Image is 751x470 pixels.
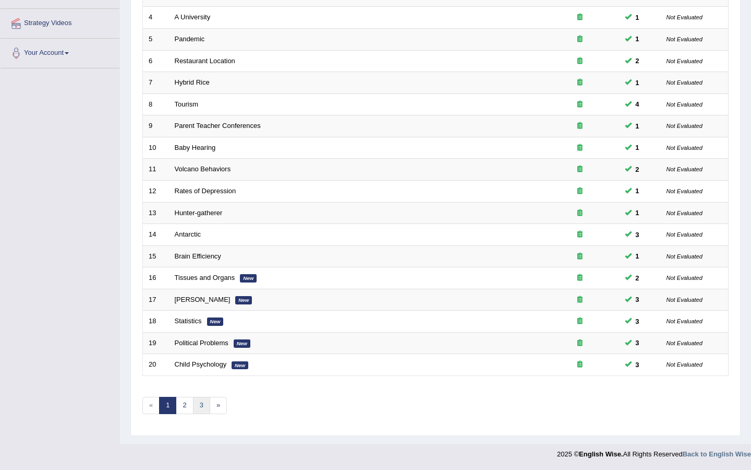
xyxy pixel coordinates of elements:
[667,297,702,303] small: Not Evaluated
[547,273,613,283] div: Exam occurring question
[667,275,702,281] small: Not Evaluated
[143,289,169,311] td: 17
[667,340,702,346] small: Not Evaluated
[143,50,169,72] td: 6
[175,35,205,43] a: Pandemic
[210,397,227,414] a: »
[143,311,169,333] td: 18
[632,33,644,44] span: You can still take this question
[632,207,644,218] span: You can still take this question
[176,397,193,414] a: 2
[143,159,169,181] td: 11
[547,164,613,174] div: Exam occurring question
[143,224,169,246] td: 14
[632,164,644,175] span: You can still take this question
[143,354,169,376] td: 20
[632,77,644,88] span: You can still take this question
[175,274,235,281] a: Tissues and Organs
[143,137,169,159] td: 10
[547,121,613,131] div: Exam occurring question
[175,165,231,173] a: Volcano Behaviors
[632,55,644,66] span: You can still take this question
[632,251,644,262] span: You can still take this question
[1,9,119,35] a: Strategy Videos
[547,34,613,44] div: Exam occurring question
[632,229,644,240] span: You can still take this question
[143,202,169,224] td: 13
[667,188,702,194] small: Not Evaluated
[159,397,176,414] a: 1
[143,115,169,137] td: 9
[143,7,169,29] td: 4
[632,99,644,110] span: You can still take this question
[667,58,702,64] small: Not Evaluated
[143,245,169,267] td: 15
[547,252,613,262] div: Exam occurring question
[547,78,613,88] div: Exam occurring question
[667,210,702,216] small: Not Evaluated
[579,450,623,458] strong: English Wise.
[143,332,169,354] td: 19
[240,274,257,283] em: New
[175,144,216,151] a: Baby Hearing
[143,267,169,289] td: 16
[632,316,644,327] span: You can still take this question
[557,444,751,459] div: 2025 © All Rights Reserved
[234,339,250,348] em: New
[632,337,644,348] span: You can still take this question
[547,338,613,348] div: Exam occurring question
[1,39,119,65] a: Your Account
[143,93,169,115] td: 8
[667,14,702,20] small: Not Evaluated
[667,253,702,260] small: Not Evaluated
[547,100,613,110] div: Exam occurring question
[632,294,644,305] span: You can still take this question
[632,273,644,284] span: You can still take this question
[547,186,613,196] div: Exam occurring question
[547,295,613,305] div: Exam occurring question
[175,317,202,325] a: Statistics
[175,13,211,21] a: A University
[547,143,613,153] div: Exam occurring question
[547,360,613,370] div: Exam occurring question
[667,145,702,151] small: Not Evaluated
[175,252,221,260] a: Brain Efficiency
[175,360,227,368] a: Child Psychology
[142,397,160,414] span: «
[175,230,201,238] a: Antarctic
[667,166,702,172] small: Not Evaluated
[547,13,613,22] div: Exam occurring question
[632,121,644,132] span: You can still take this question
[632,12,644,23] span: You can still take this question
[667,231,702,238] small: Not Evaluated
[667,79,702,86] small: Not Evaluated
[667,318,702,324] small: Not Evaluated
[143,72,169,94] td: 7
[207,318,224,326] em: New
[632,359,644,370] span: You can still take this question
[667,123,702,129] small: Not Evaluated
[175,209,223,217] a: Hunter-gatherer
[193,397,210,414] a: 3
[632,142,644,153] span: You can still take this question
[143,29,169,51] td: 5
[683,450,751,458] a: Back to English Wise
[175,296,231,303] a: [PERSON_NAME]
[547,316,613,326] div: Exam occurring question
[667,361,702,368] small: Not Evaluated
[547,230,613,240] div: Exam occurring question
[235,296,252,304] em: New
[667,101,702,108] small: Not Evaluated
[143,180,169,202] td: 12
[175,78,210,86] a: Hybrid Rice
[667,36,702,42] small: Not Evaluated
[175,122,261,130] a: Parent Teacher Conferences
[175,100,199,108] a: Tourism
[632,185,644,196] span: You can still take this question
[175,187,236,195] a: Rates of Depression
[175,339,228,347] a: Political Problems
[175,57,235,65] a: Restaurant Location
[547,208,613,218] div: Exam occurring question
[232,361,248,370] em: New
